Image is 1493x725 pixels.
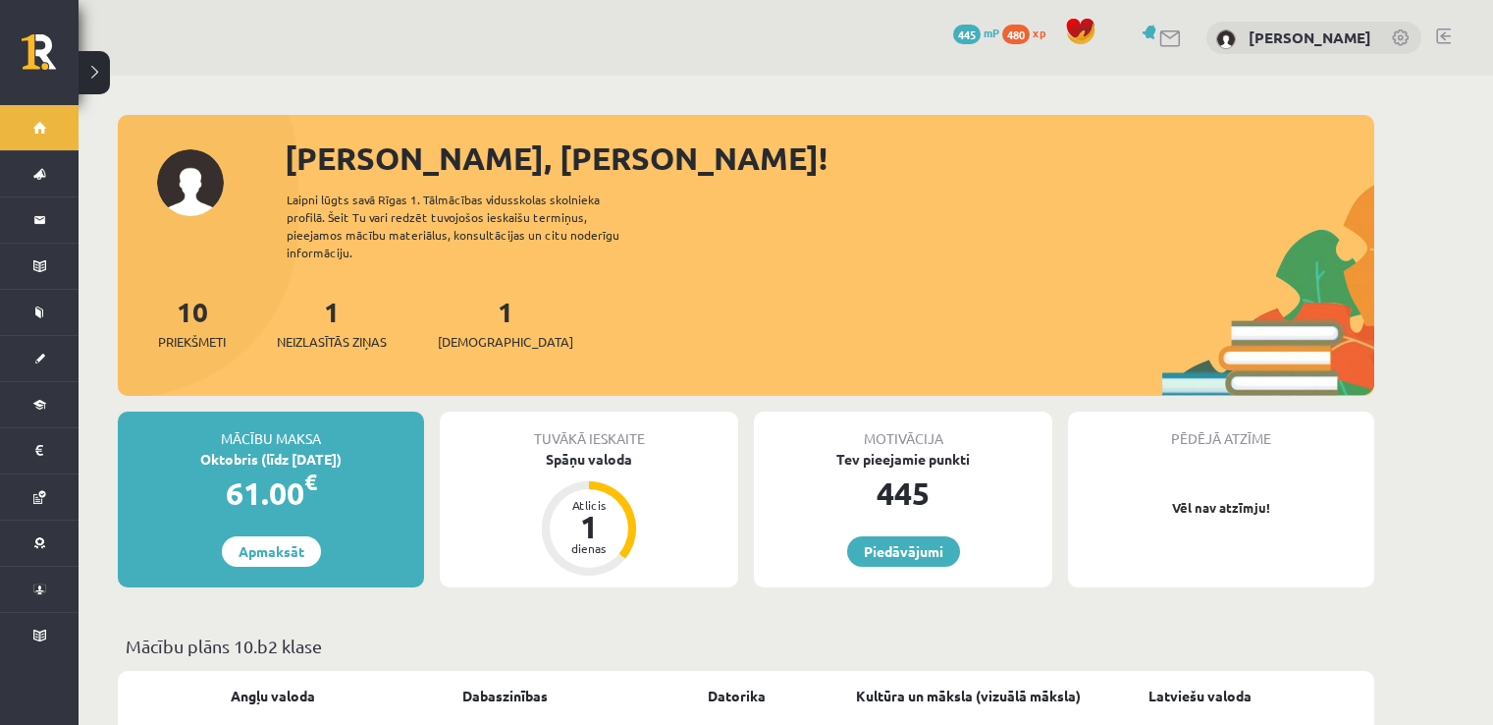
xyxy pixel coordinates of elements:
[984,25,999,40] span: mP
[126,633,1366,659] p: Mācību plāns 10.b2 klase
[708,686,766,706] a: Datorika
[118,449,424,470] div: Oktobris (līdz [DATE])
[1068,412,1374,449] div: Pēdējā atzīme
[1078,498,1364,518] p: Vēl nav atzīmju!
[1002,25,1030,44] span: 480
[158,332,226,352] span: Priekšmeti
[1033,25,1045,40] span: xp
[231,686,315,706] a: Angļu valoda
[277,332,387,352] span: Neizlasītās ziņas
[22,34,79,84] a: Rīgas 1. Tālmācības vidusskola
[847,536,960,567] a: Piedāvājumi
[158,294,226,352] a: 10Priekšmeti
[560,511,618,542] div: 1
[118,470,424,517] div: 61.00
[440,449,738,579] a: Spāņu valoda Atlicis 1 dienas
[754,412,1052,449] div: Motivācija
[856,686,1081,706] a: Kultūra un māksla (vizuālā māksla)
[440,412,738,449] div: Tuvākā ieskaite
[222,536,321,567] a: Apmaksāt
[560,542,618,554] div: dienas
[953,25,981,44] span: 445
[287,191,654,261] div: Laipni lūgts savā Rīgas 1. Tālmācības vidusskolas skolnieka profilā. Šeit Tu vari redzēt tuvojošo...
[754,470,1052,517] div: 445
[1249,28,1371,47] a: [PERSON_NAME]
[1148,686,1252,706] a: Latviešu valoda
[285,135,1374,182] div: [PERSON_NAME], [PERSON_NAME]!
[1002,25,1055,40] a: 480 xp
[754,449,1052,470] div: Tev pieejamie punkti
[438,332,573,352] span: [DEMOGRAPHIC_DATA]
[560,499,618,511] div: Atlicis
[462,686,548,706] a: Dabaszinības
[118,412,424,449] div: Mācību maksa
[304,468,317,496] span: €
[438,294,573,352] a: 1[DEMOGRAPHIC_DATA]
[953,25,999,40] a: 445 mP
[1216,29,1236,49] img: Toms Sīmansons
[440,449,738,470] div: Spāņu valoda
[277,294,387,352] a: 1Neizlasītās ziņas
